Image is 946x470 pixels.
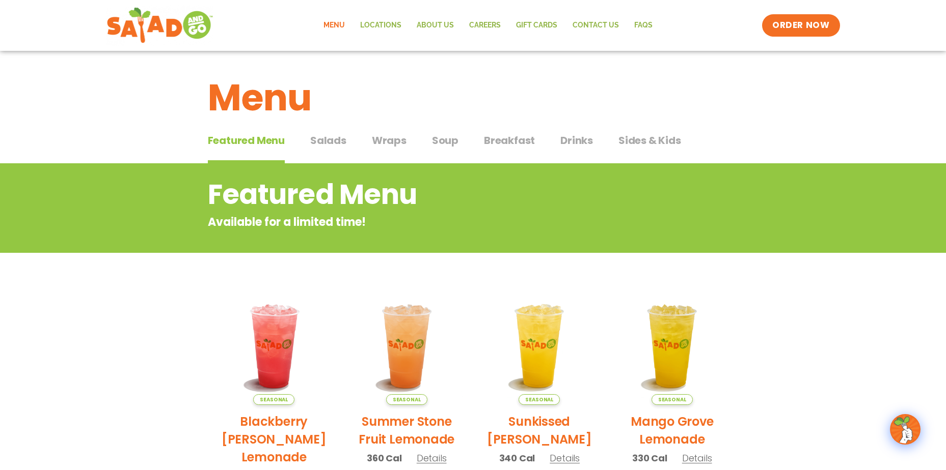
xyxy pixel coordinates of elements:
[215,413,333,466] h2: Blackberry [PERSON_NAME] Lemonade
[560,133,593,148] span: Drinks
[508,14,565,37] a: GIFT CARDS
[253,394,294,405] span: Seasonal
[208,129,739,164] div: Tabbed content
[682,452,712,464] span: Details
[481,287,599,405] img: Product photo for Sunkissed Yuzu Lemonade
[481,413,599,448] h2: Sunkissed [PERSON_NAME]
[386,394,427,405] span: Seasonal
[772,19,829,32] span: ORDER NOW
[310,133,346,148] span: Salads
[613,413,731,448] h2: Mango Grove Lemonade
[432,133,458,148] span: Soup
[316,14,353,37] a: Menu
[372,133,407,148] span: Wraps
[613,287,731,405] img: Product photo for Mango Grove Lemonade
[208,174,657,215] h2: Featured Menu
[208,214,657,230] p: Available for a limited time!
[409,14,462,37] a: About Us
[353,14,409,37] a: Locations
[565,14,627,37] a: Contact Us
[417,452,447,464] span: Details
[550,452,580,464] span: Details
[618,133,681,148] span: Sides & Kids
[632,451,667,465] span: 330 Cal
[891,415,920,444] img: wpChatIcon
[208,133,285,148] span: Featured Menu
[762,14,840,37] a: ORDER NOW
[215,287,333,405] img: Product photo for Blackberry Bramble Lemonade
[348,287,466,405] img: Product photo for Summer Stone Fruit Lemonade
[499,451,535,465] span: 340 Cal
[316,14,660,37] nav: Menu
[652,394,693,405] span: Seasonal
[627,14,660,37] a: FAQs
[348,413,466,448] h2: Summer Stone Fruit Lemonade
[519,394,560,405] span: Seasonal
[208,70,739,125] h1: Menu
[462,14,508,37] a: Careers
[367,451,402,465] span: 360 Cal
[484,133,535,148] span: Breakfast
[106,5,214,46] img: new-SAG-logo-768×292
